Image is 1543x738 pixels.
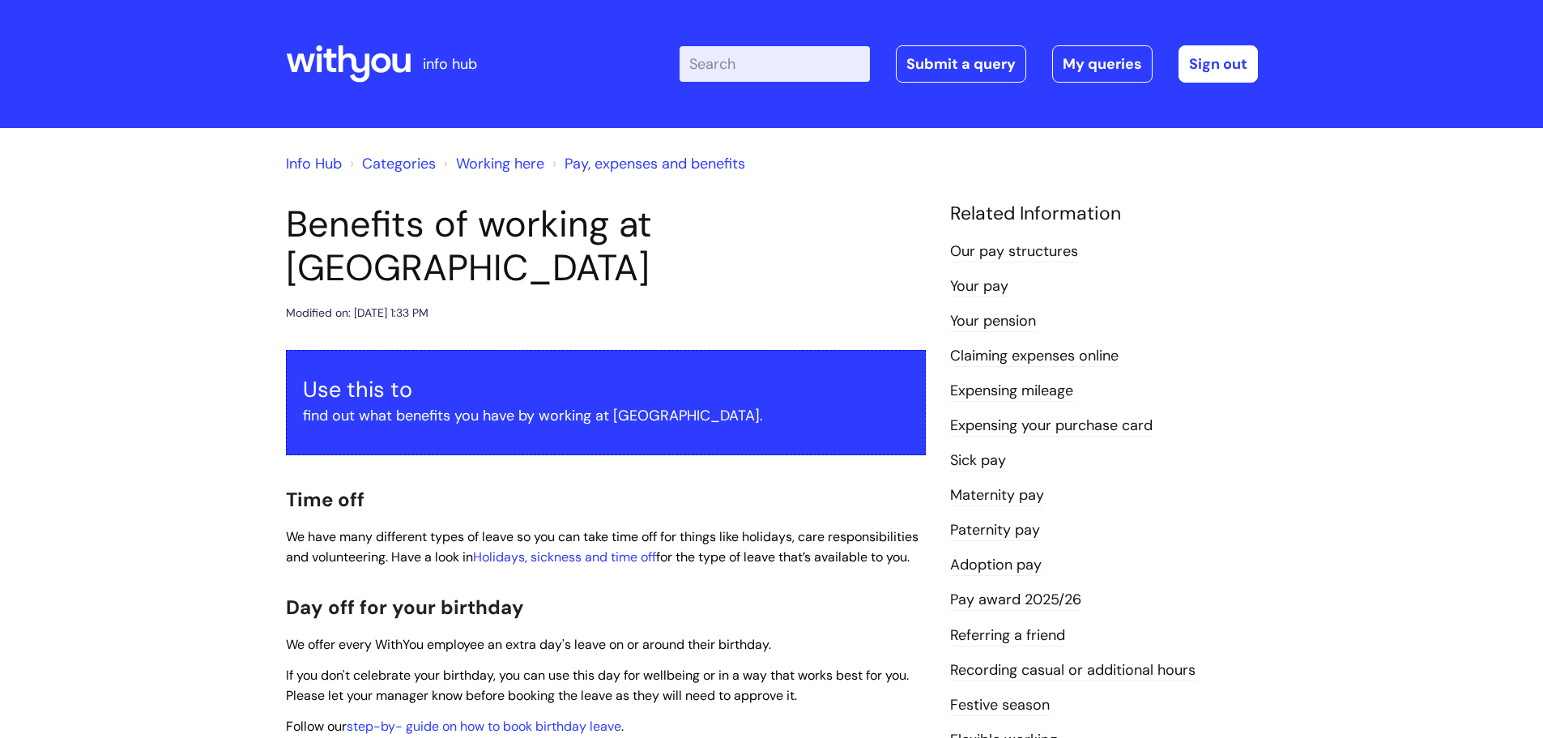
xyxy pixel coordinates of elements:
[565,154,745,173] a: Pay, expenses and benefits
[950,276,1008,297] a: Your pay
[346,151,436,177] li: Solution home
[950,555,1042,576] a: Adoption pay
[423,51,477,77] p: info hub
[362,154,436,173] a: Categories
[950,203,1258,225] h4: Related Information
[680,46,870,82] input: Search
[473,548,656,565] a: Holidays, sickness and time off
[950,450,1006,471] a: Sick pay
[286,718,624,735] span: Follow our .
[286,667,909,704] span: If you don't celebrate your birthday, you can use this day for wellbeing or in a way that works b...
[303,377,909,403] h3: Use this to
[286,303,428,323] div: Modified on: [DATE] 1:33 PM
[950,416,1153,437] a: Expensing your purchase card
[1179,45,1258,83] a: Sign out
[347,718,621,735] a: step-by- guide on how to book birthday leave
[286,487,364,512] span: Time off
[286,154,342,173] a: Info Hub
[896,45,1026,83] a: Submit a query
[548,151,745,177] li: Pay, expenses and benefits
[950,590,1081,611] a: Pay award 2025/26
[286,636,771,653] span: We offer every WithYou employee an extra day's leave on or around their birthday.
[303,403,909,429] p: find out what benefits you have by working at [GEOGRAPHIC_DATA].
[286,528,919,565] span: We have many different types of leave so you can take time off for things like holidays, care res...
[950,695,1050,716] a: Festive season
[286,203,926,290] h1: Benefits of working at [GEOGRAPHIC_DATA]
[950,346,1119,367] a: Claiming expenses online
[950,241,1078,262] a: Our pay structures
[1052,45,1153,83] a: My queries
[950,625,1065,646] a: Referring a friend
[286,595,524,620] span: Day off for your birthday
[440,151,544,177] li: Working here
[950,485,1044,506] a: Maternity pay
[680,45,1258,83] div: | -
[950,381,1073,402] a: Expensing mileage
[950,660,1196,681] a: Recording casual or additional hours
[950,311,1036,332] a: Your pension
[950,520,1040,541] a: Paternity pay
[456,154,544,173] a: Working here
